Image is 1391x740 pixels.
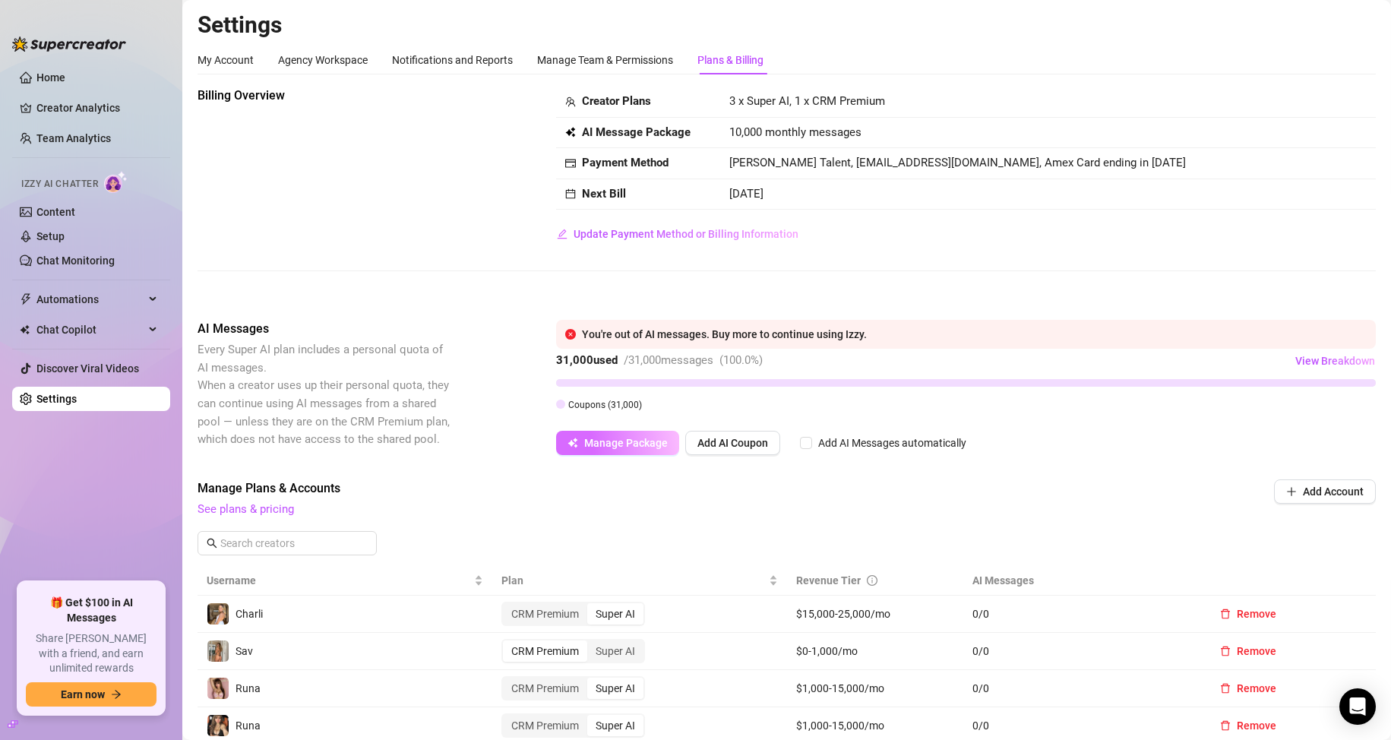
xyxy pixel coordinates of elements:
[1237,682,1276,694] span: Remove
[198,502,294,516] a: See plans & pricing
[787,633,964,670] td: $0-1,000/mo
[584,437,668,449] span: Manage Package
[963,566,1199,596] th: AI Messages
[36,71,65,84] a: Home
[556,222,799,246] button: Update Payment Method or Billing Information
[582,187,626,201] strong: Next Bill
[1237,719,1276,732] span: Remove
[492,566,787,596] th: Plan
[8,719,18,729] span: build
[1303,485,1364,498] span: Add Account
[503,715,587,736] div: CRM Premium
[729,124,861,142] span: 10,000 monthly messages
[574,228,798,240] span: Update Payment Method or Billing Information
[503,640,587,662] div: CRM Premium
[111,689,122,700] span: arrow-right
[568,400,642,410] span: Coupons ( 31,000 )
[21,177,98,191] span: Izzy AI Chatter
[36,206,75,218] a: Content
[1220,720,1231,731] span: delete
[198,566,492,596] th: Username
[587,715,643,736] div: Super AI
[1274,479,1376,504] button: Add Account
[582,326,1367,343] div: You're out of AI messages. Buy more to continue using Izzy.
[972,680,1190,697] span: 0 / 0
[1208,602,1288,626] button: Remove
[1286,486,1297,497] span: plus
[501,713,645,738] div: segmented control
[236,608,263,620] span: Charli
[582,125,691,139] strong: AI Message Package
[556,431,679,455] button: Manage Package
[1220,609,1231,619] span: delete
[1208,676,1288,700] button: Remove
[36,230,65,242] a: Setup
[198,52,254,68] div: My Account
[207,715,229,736] img: Runa
[1339,688,1376,725] div: Open Intercom Messenger
[220,535,356,552] input: Search creators
[36,393,77,405] a: Settings
[104,171,128,193] img: AI Chatter
[796,574,861,587] span: Revenue Tier
[729,187,763,201] span: [DATE]
[61,688,105,700] span: Earn now
[582,156,669,169] strong: Payment Method
[1237,608,1276,620] span: Remove
[587,678,643,699] div: Super AI
[787,596,964,633] td: $15,000-25,000/mo
[685,431,780,455] button: Add AI Coupon
[587,640,643,662] div: Super AI
[207,572,471,589] span: Username
[1295,349,1376,373] button: View Breakdown
[207,678,229,699] img: Runa
[36,255,115,267] a: Chat Monitoring
[1220,683,1231,694] span: delete
[1220,646,1231,656] span: delete
[207,603,229,625] img: Charli
[697,52,763,68] div: Plans & Billing
[565,158,576,169] span: credit-card
[587,603,643,625] div: Super AI
[36,96,158,120] a: Creator Analytics
[1237,645,1276,657] span: Remove
[1208,639,1288,663] button: Remove
[236,719,261,732] span: Runa
[26,596,156,625] span: 🎁 Get $100 in AI Messages
[198,320,453,338] span: AI Messages
[198,11,1376,40] h2: Settings
[624,353,713,367] span: / 31,000 messages
[198,343,450,446] span: Every Super AI plan includes a personal quota of AI messages. When a creator uses up their person...
[818,435,966,451] div: Add AI Messages automatically
[1295,355,1375,367] span: View Breakdown
[26,631,156,676] span: Share [PERSON_NAME] with a friend, and earn unlimited rewards
[207,640,229,662] img: Sav
[501,676,645,700] div: segmented control
[236,645,253,657] span: Sav
[501,602,645,626] div: segmented control
[557,229,567,239] span: edit
[20,293,32,305] span: thunderbolt
[565,96,576,107] span: team
[236,682,261,694] span: Runa
[503,678,587,699] div: CRM Premium
[787,670,964,707] td: $1,000-15,000/mo
[36,132,111,144] a: Team Analytics
[36,362,139,375] a: Discover Viral Videos
[565,329,576,340] span: close-circle
[582,94,651,108] strong: Creator Plans
[26,682,156,707] button: Earn nowarrow-right
[198,479,1171,498] span: Manage Plans & Accounts
[36,287,144,311] span: Automations
[501,639,645,663] div: segmented control
[972,606,1190,622] span: 0 / 0
[392,52,513,68] div: Notifications and Reports
[278,52,368,68] div: Agency Workspace
[719,353,763,367] span: ( 100.0 %)
[36,318,144,342] span: Chat Copilot
[972,717,1190,734] span: 0 / 0
[501,572,766,589] span: Plan
[20,324,30,335] img: Chat Copilot
[503,603,587,625] div: CRM Premium
[12,36,126,52] img: logo-BBDzfeDw.svg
